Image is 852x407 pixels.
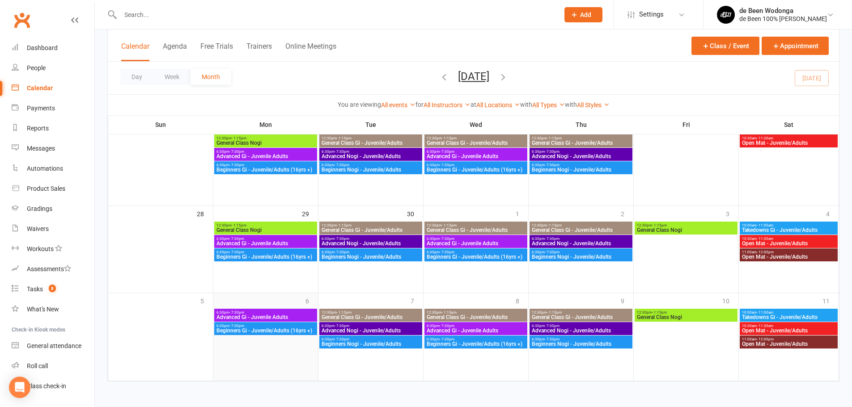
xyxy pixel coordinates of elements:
button: Appointment [762,37,829,55]
div: 3 [726,206,738,221]
span: 6:30pm [426,150,526,154]
span: 12:30pm [531,136,631,140]
span: - 12:00pm [757,250,774,254]
span: 12:30pm [426,136,526,140]
span: Advanced Nogi - Juvenile/Adults [321,241,420,246]
span: 11:00am [742,250,836,254]
span: 6:30pm [321,250,420,254]
span: Advanced Gi - Juvenile Adults [216,315,315,320]
div: 10 [722,293,738,308]
span: - 7:30pm [229,237,244,241]
span: General Class Gi - Juvenile/Adults [426,227,526,233]
a: Clubworx [11,9,33,31]
input: Search... [118,8,553,21]
div: Tasks [27,285,43,293]
a: Automations [12,159,94,179]
div: Roll call [27,362,48,369]
span: 12:30pm [531,223,631,227]
span: - 12:00pm [757,337,774,341]
span: 6:30pm [216,237,315,241]
a: Assessments [12,259,94,279]
span: - 7:30pm [440,237,454,241]
span: Beginners Nogi - Juvenile/Adults [531,167,631,172]
span: 6:30pm [426,324,526,328]
span: 8 [49,285,56,292]
span: 6:30pm [216,150,315,154]
a: Tasks 8 [12,279,94,299]
span: - 1:15pm [442,136,457,140]
a: Waivers [12,219,94,239]
span: General Class Nogi [636,227,736,233]
span: 6:30pm [321,150,420,154]
button: Online Meetings [285,42,336,61]
span: Beginners Gi - Juvenile/Adults (16yrs +) [426,341,526,347]
span: 6:30pm [531,237,631,241]
span: 12:30pm [636,223,736,227]
span: - 11:30am [757,136,773,140]
div: Product Sales [27,185,65,192]
span: General Class Gi - Juvenile/Adults [321,227,420,233]
span: 6:30pm [531,337,631,341]
span: - 11:00am [757,310,773,315]
span: - 7:30pm [229,150,244,154]
span: Advanced Nogi - Juvenile/Adults [531,241,631,246]
a: All Locations [476,101,520,109]
div: 28 [197,206,213,221]
span: - 1:15pm [547,136,562,140]
span: Beginners Nogi - Juvenile/Adults [321,254,420,260]
span: Open Mat - Juvenile/Adults [742,241,836,246]
span: - 7:30pm [335,163,349,167]
a: Dashboard [12,38,94,58]
span: General Class Gi - Juvenile/Adults [531,140,631,146]
span: 12:30pm [426,310,526,315]
div: de Been 100% [PERSON_NAME] [739,15,827,23]
span: - 11:30am [757,324,773,328]
span: - 7:30pm [440,250,454,254]
span: 6:30pm [426,250,526,254]
span: Advanced Gi - Juvenile Adults [426,328,526,333]
span: Advanced Gi - Juvenile Adults [426,154,526,159]
span: - 7:30pm [545,324,560,328]
span: Beginners Nogi - Juvenile/Adults [321,341,420,347]
th: Sat [739,115,839,134]
span: - 1:15pm [232,223,246,227]
span: General Class Gi - Juvenile/Adults [426,315,526,320]
span: Settings [639,4,664,25]
span: 6:30pm [216,310,315,315]
span: Advanced Nogi - Juvenile/Adults [531,328,631,333]
span: - 7:30pm [229,324,244,328]
div: People [27,64,46,71]
div: Messages [27,145,55,152]
span: 6:30pm [216,324,315,328]
a: Payments [12,98,94,118]
span: 11:00am [742,337,836,341]
div: Class check-in [27,382,66,390]
div: de Been Wodonga [739,7,827,15]
span: - 1:15pm [442,310,457,315]
span: General Class Gi - Juvenile/Adults [531,315,631,320]
span: - 7:30pm [440,324,454,328]
span: - 1:15pm [337,310,352,315]
a: Messages [12,138,94,159]
strong: with [520,101,532,108]
span: 6:30pm [216,250,315,254]
span: General Class Gi - Juvenile/Adults [531,227,631,233]
button: Calendar [121,42,149,61]
span: - 1:15pm [232,136,246,140]
button: Add [564,7,602,22]
span: Open Mat - Juvenile/Adults [742,341,836,347]
span: - 1:15pm [442,223,457,227]
span: Advanced Gi - Juvenile Adults [216,241,315,246]
span: - 7:30pm [545,250,560,254]
span: Advanced Nogi - Juvenile/Adults [321,328,420,333]
span: General Class Nogi [216,227,315,233]
span: - 7:30pm [335,150,349,154]
span: Takedowns Gi - Juvenile/Adults [742,227,836,233]
div: What's New [27,306,59,313]
th: Thu [529,115,634,134]
span: - 7:30pm [440,337,454,341]
th: Sun [108,115,213,134]
a: What's New [12,299,94,319]
span: 6:30pm [321,324,420,328]
a: Roll call [12,356,94,376]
